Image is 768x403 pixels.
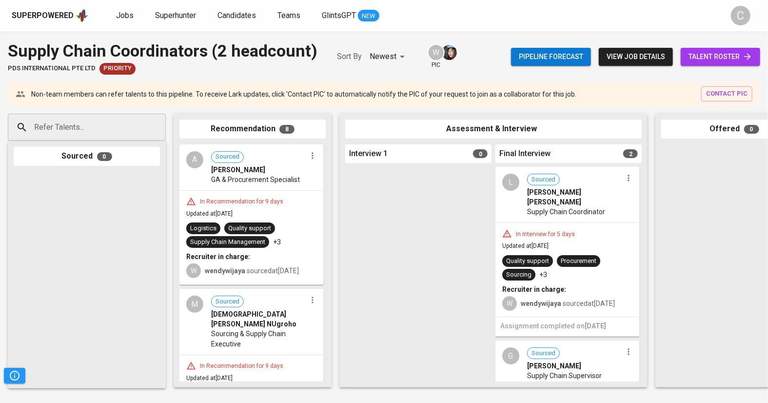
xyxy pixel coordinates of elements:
[31,89,576,99] p: Non-team members can refer talents to this pipeline. To receive Lark updates, click 'Contact PIC'...
[561,257,596,266] div: Procurement
[428,44,445,69] div: pic
[211,309,306,329] span: [DEMOGRAPHIC_DATA][PERSON_NAME] NUgroho
[186,263,201,278] div: W
[277,11,300,20] span: Teams
[155,11,196,20] span: Superhunter
[186,151,203,168] div: A
[8,39,317,63] div: Supply Chain Coordinators (2 headcount)
[12,10,74,21] div: Superpowered
[689,51,752,63] span: talent roster
[322,10,379,22] a: GlintsGPT NEW
[539,270,547,280] p: +3
[623,149,638,158] span: 2
[211,175,300,184] span: GA & Procurement Specialist
[205,267,299,275] span: sourced at [DATE]
[521,300,561,307] b: wendywijaya
[442,45,457,60] img: diazagista@glints.com
[116,10,136,22] a: Jobs
[528,349,559,358] span: Sourced
[205,267,245,275] b: wendywijaya
[521,300,615,307] span: sourced at [DATE]
[196,198,287,206] div: In Recommendation for 9 days
[186,253,250,261] b: Recruiter in charge:
[506,270,532,280] div: Sourcing
[512,230,579,239] div: In Interview for 5 days
[744,125,759,134] span: 0
[76,8,89,23] img: app logo
[4,368,25,383] button: Pipeline Triggers
[370,51,396,62] p: Newest
[277,10,302,22] a: Teams
[179,120,326,139] div: Recommendation
[186,296,203,313] div: M
[527,361,581,371] span: [PERSON_NAME]
[519,51,583,63] span: Pipeline forecast
[99,63,136,75] div: New Job received from Demand Team
[97,152,112,161] span: 0
[8,64,96,73] span: PDS International Pte Ltd
[99,64,136,73] span: Priority
[527,207,605,217] span: Supply Chain Coordinator
[322,11,356,20] span: GlintsGPT
[212,152,243,161] span: Sourced
[681,48,760,66] a: talent roster
[211,165,265,175] span: [PERSON_NAME]
[345,120,642,139] div: Assessment & Interview
[186,210,233,217] span: Updated at [DATE]
[116,11,134,20] span: Jobs
[528,175,559,184] span: Sourced
[701,86,752,101] button: contact pic
[599,48,673,66] button: view job details
[506,257,549,266] div: Quality support
[228,224,271,233] div: Quality support
[585,322,606,330] span: [DATE]
[500,321,635,332] h6: Assignment completed on
[190,238,265,247] div: Supply Chain Management
[731,6,750,25] div: C
[502,285,566,293] b: Recruiter in charge:
[12,8,89,23] a: Superpoweredapp logo
[337,51,362,62] p: Sort By
[273,237,281,247] p: +3
[502,174,519,191] div: L
[217,10,258,22] a: Candidates
[212,297,243,306] span: Sourced
[527,371,602,381] span: Supply Chain Supervisor
[349,148,388,160] span: Interview 1
[499,148,551,160] span: Final Interview
[358,11,379,21] span: NEW
[370,48,408,66] div: Newest
[511,48,591,66] button: Pipeline forecast
[527,187,622,207] span: [PERSON_NAME] [PERSON_NAME]
[607,51,665,63] span: view job details
[14,147,160,166] div: Sourced
[502,296,517,311] div: W
[502,347,519,364] div: G
[196,362,287,370] div: In Recommendation for 9 days
[279,125,295,134] span: 8
[706,88,748,100] span: contact pic
[217,11,256,20] span: Candidates
[473,149,488,158] span: 0
[190,224,217,233] div: Logistics
[502,242,549,249] span: Updated at [DATE]
[211,329,306,348] span: Sourcing & Supply Chain Executive
[428,44,445,61] div: W
[160,126,162,128] button: Open
[186,375,233,382] span: Updated at [DATE]
[155,10,198,22] a: Superhunter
